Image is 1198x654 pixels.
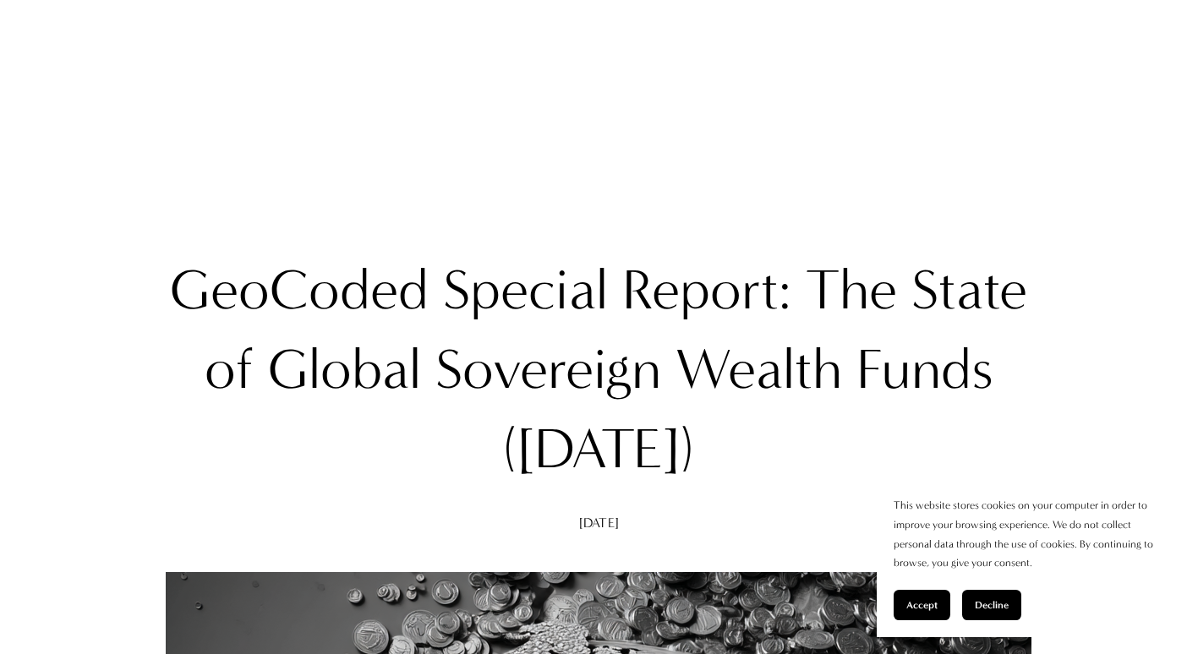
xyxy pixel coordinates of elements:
p: This website stores cookies on your computer in order to improve your browsing experience. We do ... [894,496,1164,573]
button: Decline [962,590,1021,620]
section: Cookie banner [877,479,1181,637]
span: Accept [906,599,938,611]
span: [DATE] [579,515,619,531]
span: Decline [975,599,1009,611]
button: Accept [894,590,950,620]
h1: GeoCoded Special Report: The State of Global Sovereign Wealth Funds ([DATE]) [154,251,1043,488]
